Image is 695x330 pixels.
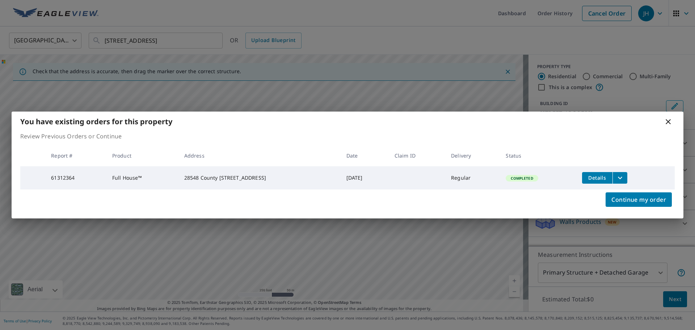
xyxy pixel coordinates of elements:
button: filesDropdownBtn-61312364 [612,172,627,184]
span: Details [586,174,608,181]
button: Continue my order [606,192,672,207]
th: Address [178,145,341,166]
span: Continue my order [611,195,666,205]
span: Completed [506,176,537,181]
p: Review Previous Orders or Continue [20,132,675,141]
th: Claim ID [389,145,445,166]
td: Regular [445,166,500,189]
td: [DATE] [341,166,389,189]
td: Full House™ [106,166,178,189]
td: 61312364 [45,166,106,189]
th: Report # [45,145,106,166]
button: detailsBtn-61312364 [582,172,612,184]
th: Product [106,145,178,166]
th: Date [341,145,389,166]
div: 28548 County [STREET_ADDRESS] [184,174,335,181]
th: Status [500,145,576,166]
th: Delivery [445,145,500,166]
b: You have existing orders for this property [20,117,172,126]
